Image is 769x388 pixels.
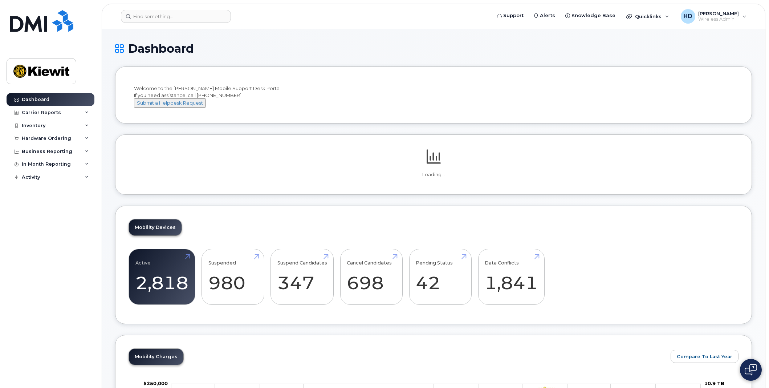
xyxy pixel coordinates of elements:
button: Submit a Helpdesk Request [134,98,206,108]
a: Cancel Candidates 698 [347,253,396,301]
g: $0 [143,380,168,386]
tspan: $250,000 [143,380,168,386]
button: Compare To Last Year [671,350,739,363]
div: Welcome to the [PERSON_NAME] Mobile Support Desk Portal If you need assistance, call [PHONE_NUMBER]. [134,85,733,108]
span: Compare To Last Year [677,353,732,360]
a: Submit a Helpdesk Request [134,100,206,106]
img: Open chat [745,364,757,376]
h1: Dashboard [115,42,752,55]
a: Data Conflicts 1,841 [485,253,538,301]
a: Active 2,818 [135,253,188,301]
a: Suspended 980 [208,253,257,301]
a: Mobility Charges [129,349,183,365]
a: Suspend Candidates 347 [277,253,327,301]
p: Loading... [129,171,739,178]
a: Mobility Devices [129,219,182,235]
tspan: 10.9 TB [704,380,724,386]
a: Pending Status 42 [416,253,465,301]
